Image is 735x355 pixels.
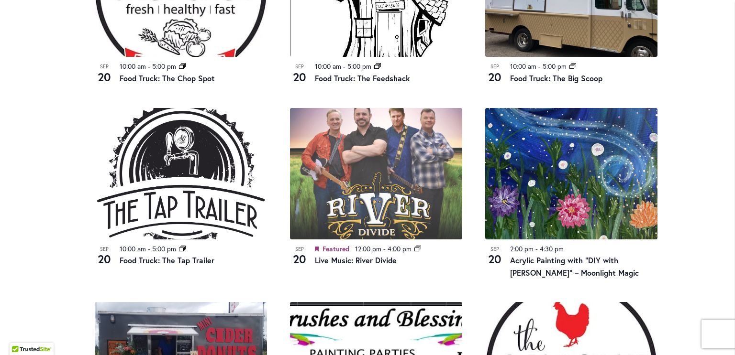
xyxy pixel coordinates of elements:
span: Sep [485,63,504,71]
time: 10:00 am [120,244,146,253]
time: 2:00 pm [510,244,534,253]
span: - [535,244,538,253]
img: 5e4b5f8c499087e3e3167495e3cbcca9 [485,108,657,239]
span: - [343,62,345,71]
img: Live Music: River Divide [290,108,462,239]
time: 10:00 am [510,62,536,71]
time: 5:00 pm [152,244,176,253]
span: Sep [95,63,114,71]
time: 5:00 pm [152,62,176,71]
time: 10:00 am [120,62,146,71]
span: 20 [95,69,114,85]
iframe: Launch Accessibility Center [7,321,34,348]
a: Food Truck: The Feedshack [315,73,410,83]
span: Sep [290,245,309,253]
time: 12:00 pm [355,244,381,253]
a: Food Truck: The Chop Spot [120,73,215,83]
a: Live Music: River Divide [315,255,397,265]
span: Sep [290,63,309,71]
span: Sep [485,245,504,253]
a: Food Truck: The Tap Trailer [120,255,214,265]
time: 4:00 pm [388,244,412,253]
a: Food Truck: The Big Scoop [510,73,602,83]
span: 20 [290,69,309,85]
span: Sep [95,245,114,253]
span: Featured [323,244,349,253]
time: 5:00 pm [347,62,371,71]
span: 20 [95,251,114,267]
span: - [148,62,150,71]
img: Food Truck: The Tap Trailer [95,108,267,239]
span: 20 [485,69,504,85]
span: - [538,62,541,71]
time: 4:30 pm [540,244,564,253]
span: 20 [290,251,309,267]
em: Featured [315,244,319,255]
span: - [383,244,386,253]
span: - [148,244,150,253]
time: 5:00 pm [543,62,567,71]
a: Acrylic Painting with “DIY with [PERSON_NAME]” – Moonlight Magic [510,255,639,278]
time: 10:00 am [315,62,341,71]
span: 20 [485,251,504,267]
